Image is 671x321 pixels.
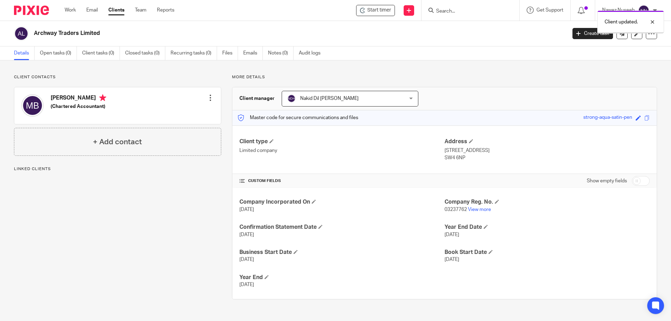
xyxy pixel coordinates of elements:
a: Notes (0) [268,46,294,60]
label: Show empty fields [587,177,627,184]
p: Client contacts [14,74,221,80]
h4: CUSTOM FIELDS [239,178,445,184]
a: Email [86,7,98,14]
span: [DATE] [239,232,254,237]
a: Audit logs [299,46,326,60]
a: Reports [157,7,174,14]
span: [DATE] [239,257,254,262]
h4: Book Start Date [445,249,650,256]
img: Pixie [14,6,49,15]
span: [DATE] [239,282,254,287]
a: Closed tasks (0) [125,46,165,60]
h5: (Chartered Accountant) [51,103,106,110]
a: Team [135,7,146,14]
a: Files [222,46,238,60]
span: [DATE] [445,232,459,237]
h4: Year End [239,274,445,281]
h4: [PERSON_NAME] [51,94,106,103]
span: 03237762 [445,207,467,212]
h4: Year End Date [445,224,650,231]
i: Primary [99,94,106,101]
h4: + Add contact [93,137,142,147]
a: Open tasks (0) [40,46,77,60]
a: Work [65,7,76,14]
a: Client tasks (0) [82,46,120,60]
a: Details [14,46,35,60]
h4: Confirmation Statement Date [239,224,445,231]
span: Nakid Dil [PERSON_NAME] [300,96,359,101]
p: Limited company [239,147,445,154]
span: [DATE] [239,207,254,212]
a: View more [468,207,491,212]
p: Master code for secure communications and files [238,114,358,121]
a: Clients [108,7,124,14]
div: Archway Traders Limited [356,5,395,16]
p: [STREET_ADDRESS] [445,147,650,154]
span: [DATE] [445,257,459,262]
h4: Business Start Date [239,249,445,256]
h4: Company Reg. No. [445,198,650,206]
div: strong-aqua-satin-pen [583,114,632,122]
h4: Address [445,138,650,145]
h4: Company Incorporated On [239,198,445,206]
img: svg%3E [14,26,29,41]
h2: Archway Traders Limited [34,30,456,37]
p: More details [232,74,657,80]
a: Emails [243,46,263,60]
a: Create task [572,28,613,39]
h3: Client manager [239,95,275,102]
a: Recurring tasks (0) [171,46,217,60]
p: SW4 6NP [445,154,650,161]
p: Linked clients [14,166,221,172]
img: svg%3E [21,94,44,117]
img: svg%3E [638,5,649,16]
h4: Client type [239,138,445,145]
img: svg%3E [287,94,296,103]
p: Client updated. [605,19,638,25]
